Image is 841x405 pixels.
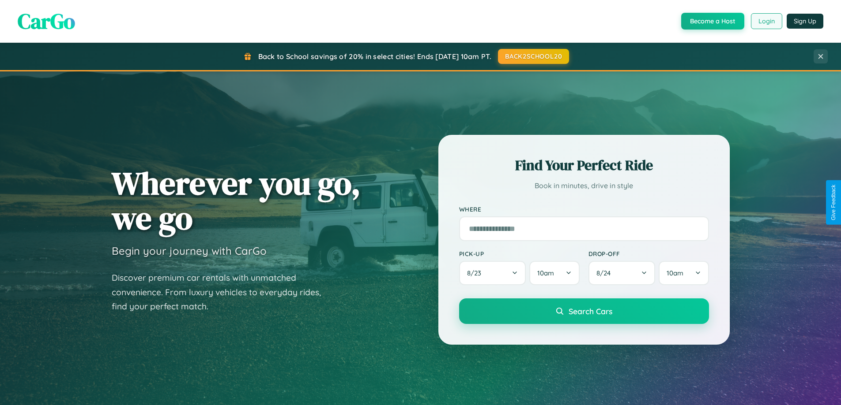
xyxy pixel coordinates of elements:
button: Sign Up [787,14,823,29]
button: 8/24 [588,261,656,285]
button: 8/23 [459,261,526,285]
span: Search Cars [569,306,612,316]
button: 10am [529,261,579,285]
span: Back to School savings of 20% in select cities! Ends [DATE] 10am PT. [258,52,491,61]
div: Give Feedback [830,185,837,220]
h3: Begin your journey with CarGo [112,244,267,257]
button: 10am [659,261,709,285]
p: Book in minutes, drive in style [459,179,709,192]
button: Search Cars [459,298,709,324]
span: 10am [537,269,554,277]
p: Discover premium car rentals with unmatched convenience. From luxury vehicles to everyday rides, ... [112,271,332,314]
span: 10am [667,269,683,277]
label: Drop-off [588,250,709,257]
span: CarGo [18,7,75,36]
h2: Find Your Perfect Ride [459,156,709,175]
span: 8 / 23 [467,269,486,277]
button: BACK2SCHOOL20 [498,49,569,64]
button: Become a Host [681,13,744,30]
h1: Wherever you go, we go [112,166,361,235]
label: Pick-up [459,250,580,257]
button: Login [751,13,782,29]
label: Where [459,205,709,213]
span: 8 / 24 [596,269,615,277]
